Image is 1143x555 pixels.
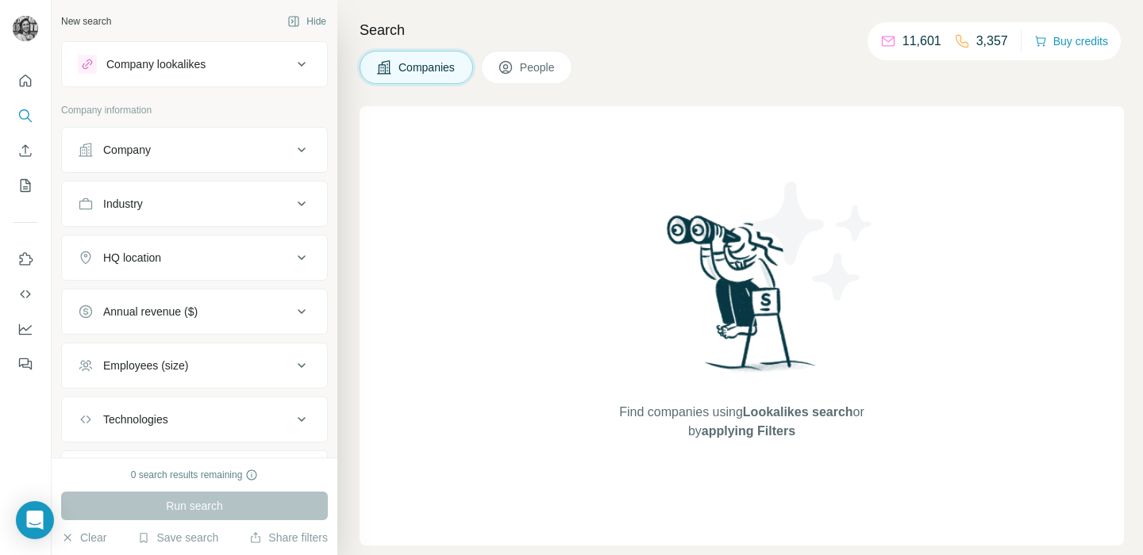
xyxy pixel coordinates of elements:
p: 3,357 [976,32,1008,51]
button: Enrich CSV [13,136,38,165]
span: Companies [398,59,456,75]
div: Company lookalikes [106,56,206,72]
button: My lists [13,171,38,200]
div: HQ location [103,250,161,266]
button: Use Surfe on LinkedIn [13,245,38,274]
button: Save search [137,530,218,545]
button: Feedback [13,350,38,378]
button: HQ location [62,239,327,277]
button: Buy credits [1034,30,1108,52]
button: Technologies [62,400,327,438]
span: Find companies using or by [614,403,868,441]
span: People [520,59,556,75]
img: Surfe Illustration - Stars [742,170,885,312]
button: Annual revenue ($) [62,293,327,331]
button: Quick start [13,67,38,95]
button: Use Surfe API [13,280,38,308]
div: Employees (size) [103,358,188,373]
div: New search [61,14,111,29]
button: Industry [62,185,327,223]
button: Search [13,101,38,130]
button: Employees (size) [62,346,327,385]
button: Hide [276,10,337,33]
p: Company information [61,103,328,117]
button: Keywords [62,454,327,492]
img: Avatar [13,16,38,41]
button: Company lookalikes [62,45,327,83]
button: Clear [61,530,106,545]
button: Dashboard [13,315,38,343]
div: Technologies [103,411,168,427]
img: Surfe Illustration - Woman searching with binoculars [660,211,825,388]
span: Lookalikes search [743,405,853,419]
span: applying Filters [702,424,795,438]
button: Company [62,131,327,169]
div: Open Intercom Messenger [16,501,54,539]
div: 0 search results remaining [131,468,259,482]
h4: Search [360,19,1124,41]
button: Share filters [249,530,328,545]
div: Industry [103,196,143,212]
div: Annual revenue ($) [103,304,198,320]
div: Company [103,142,151,158]
p: 11,601 [902,32,941,51]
